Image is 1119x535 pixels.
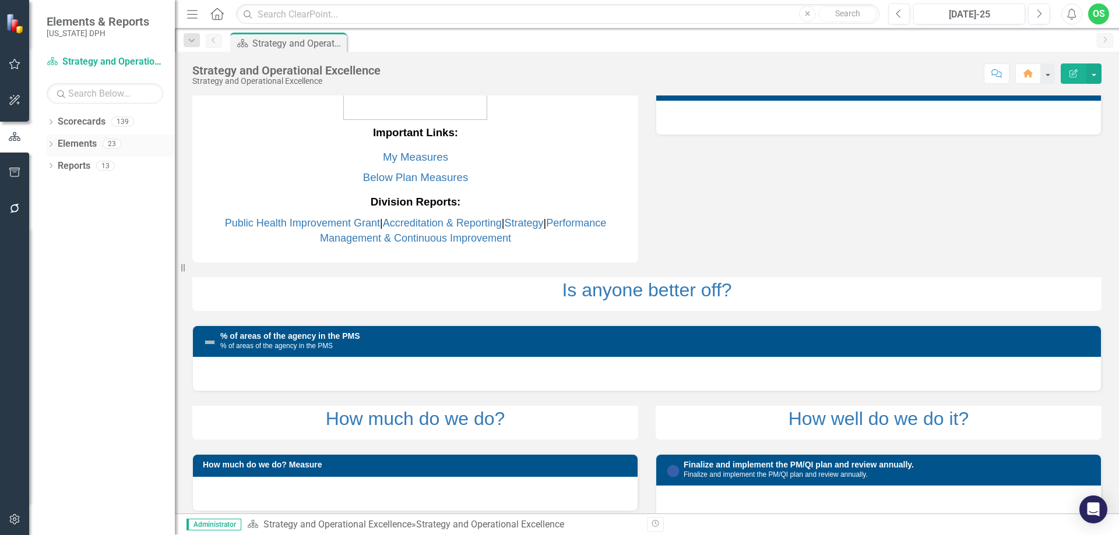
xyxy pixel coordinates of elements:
[47,83,163,104] input: Search Below...
[225,217,606,244] span: | | |
[363,171,468,183] a: Below Plan Measures
[192,64,381,77] div: Strategy and Operational Excellence
[326,408,505,429] a: How much do we do?
[917,8,1021,22] div: [DATE]-25
[416,519,564,530] div: Strategy and Operational Excellence
[58,160,90,173] a: Reports
[58,137,97,151] a: Elements
[373,126,458,139] strong: Important Links:
[220,342,333,350] small: % of areas of the agency in the PMS
[103,139,121,149] div: 23
[383,151,448,163] a: My Measures
[192,77,381,86] div: Strategy and Operational Excellence
[1088,3,1109,24] button: OS
[835,9,860,18] span: Search
[225,217,380,229] a: Public Health Improvement Grant
[504,217,543,229] a: Strategy
[789,408,969,429] a: How well do we do it?
[58,115,105,129] a: Scorecards
[1079,495,1107,523] div: Open Intercom Messenger
[6,13,26,34] img: ClearPoint Strategy
[203,460,632,469] h3: How much do we do? Measure
[263,519,411,530] a: Strategy and Operational Excellence
[320,217,606,244] a: Performance Management & Continuous Improvement
[252,36,344,51] div: Strategy and Operational Excellence
[684,470,868,479] small: Finalize and implement the PM/QI plan and review annually.
[666,464,680,478] img: No Information
[236,4,879,24] input: Search ClearPoint...
[247,518,638,532] div: »
[220,331,360,341] a: % of areas of the agency in the PMS
[203,335,217,349] img: Not Defined
[96,161,115,171] div: 13
[47,55,163,69] a: Strategy and Operational Excellence
[913,3,1025,24] button: [DATE]-25
[186,519,241,530] span: Administrator
[47,29,149,38] small: [US_STATE] DPH
[111,117,134,127] div: 139
[371,196,460,208] strong: Division Reports:
[562,279,731,300] a: Is anyone better off?
[818,6,877,22] button: Search
[47,15,149,29] span: Elements & Reports
[383,217,502,229] a: Accreditation & Reporting
[684,460,914,469] a: Finalize and implement the PM/QI plan and review annually.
